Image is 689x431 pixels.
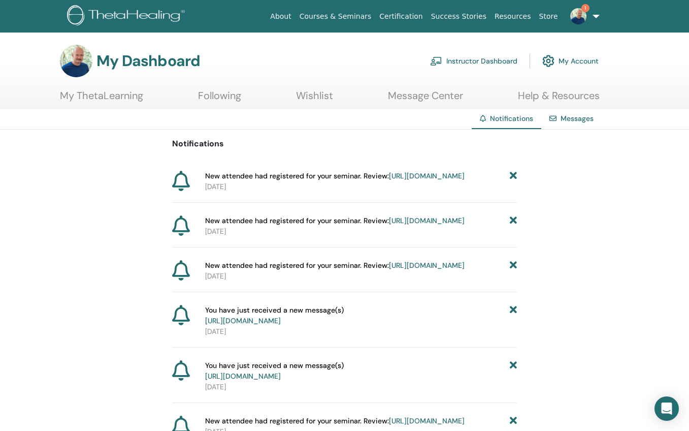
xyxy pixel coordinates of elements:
a: Following [198,89,241,109]
a: Store [535,7,562,26]
img: default.jpg [60,45,92,77]
a: Help & Resources [518,89,600,109]
span: 1 [581,4,589,12]
a: Message Center [388,89,463,109]
span: New attendee had registered for your seminar. Review: [205,171,465,181]
a: Success Stories [427,7,490,26]
h3: My Dashboard [96,52,200,70]
a: [URL][DOMAIN_NAME] [389,216,465,225]
span: New attendee had registered for your seminar. Review: [205,216,465,226]
p: Notifications [172,138,517,150]
a: Wishlist [296,89,333,109]
a: Courses & Seminars [296,7,376,26]
img: default.jpg [570,8,586,24]
img: logo.png [67,5,188,28]
p: [DATE] [205,326,517,337]
span: New attendee had registered for your seminar. Review: [205,260,465,271]
a: Resources [490,7,535,26]
p: [DATE] [205,271,517,282]
a: Messages [561,114,594,123]
p: [DATE] [205,382,517,392]
a: Instructor Dashboard [430,50,517,72]
img: cog.svg [542,52,554,70]
span: New attendee had registered for your seminar. Review: [205,416,465,426]
a: [URL][DOMAIN_NAME] [205,372,281,381]
p: [DATE] [205,226,517,237]
a: [URL][DOMAIN_NAME] [205,316,281,325]
a: [URL][DOMAIN_NAME] [389,171,465,180]
a: My ThetaLearning [60,89,143,109]
span: You have just received a new message(s) [205,305,344,326]
a: [URL][DOMAIN_NAME] [389,261,465,270]
img: chalkboard-teacher.svg [430,56,442,66]
a: My Account [542,50,599,72]
a: Certification [375,7,426,26]
span: Notifications [490,114,533,123]
div: Open Intercom Messenger [654,396,679,421]
span: You have just received a new message(s) [205,360,344,382]
a: About [266,7,295,26]
a: [URL][DOMAIN_NAME] [389,416,465,425]
p: [DATE] [205,181,517,192]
